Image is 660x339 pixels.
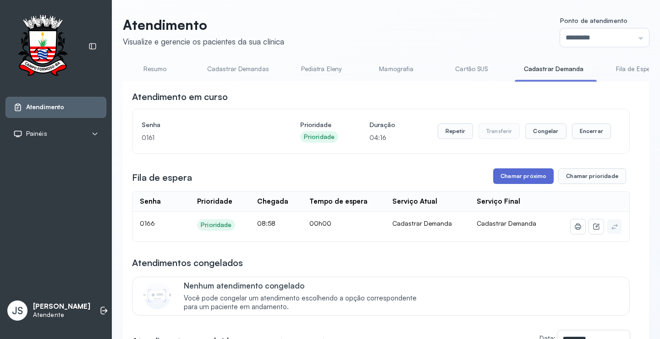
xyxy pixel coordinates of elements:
[142,118,269,131] h4: Senha
[26,103,64,111] span: Atendimento
[300,118,338,131] h4: Prioridade
[123,37,284,46] div: Visualize e gerencie os pacientes da sua clínica
[477,197,520,206] div: Serviço Final
[558,168,626,184] button: Chamar prioridade
[132,256,243,269] h3: Atendimentos congelados
[477,219,536,227] span: Cadastrar Demanda
[13,103,99,112] a: Atendimento
[369,131,395,144] p: 04:16
[304,133,335,141] div: Prioridade
[142,131,269,144] p: 0161
[132,90,228,103] h3: Atendimento em curso
[143,282,171,309] img: Imagem de CalloutCard
[123,61,187,77] a: Resumo
[10,15,76,78] img: Logotipo do estabelecimento
[257,219,275,227] span: 08:58
[184,281,426,290] p: Nenhum atendimento congelado
[572,123,611,139] button: Encerrar
[560,17,627,24] span: Ponto de atendimento
[33,311,90,319] p: Atendente
[309,197,368,206] div: Tempo de espera
[478,123,520,139] button: Transferir
[257,197,288,206] div: Chegada
[197,197,232,206] div: Prioridade
[140,219,155,227] span: 0166
[123,17,284,33] p: Atendimento
[515,61,593,77] a: Cadastrar Demanda
[26,130,47,138] span: Painéis
[493,168,554,184] button: Chamar próximo
[132,171,192,184] h3: Fila de espera
[369,118,395,131] h4: Duração
[309,219,331,227] span: 00h00
[440,61,504,77] a: Cartão SUS
[289,61,353,77] a: Pediatra Eleny
[392,219,462,228] div: Cadastrar Demanda
[198,61,278,77] a: Cadastrar Demandas
[438,123,473,139] button: Repetir
[184,294,426,311] span: Você pode congelar um atendimento escolhendo a opção correspondente para um paciente em andamento.
[140,197,161,206] div: Senha
[33,302,90,311] p: [PERSON_NAME]
[392,197,437,206] div: Serviço Atual
[525,123,566,139] button: Congelar
[364,61,429,77] a: Mamografia
[201,221,231,229] div: Prioridade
